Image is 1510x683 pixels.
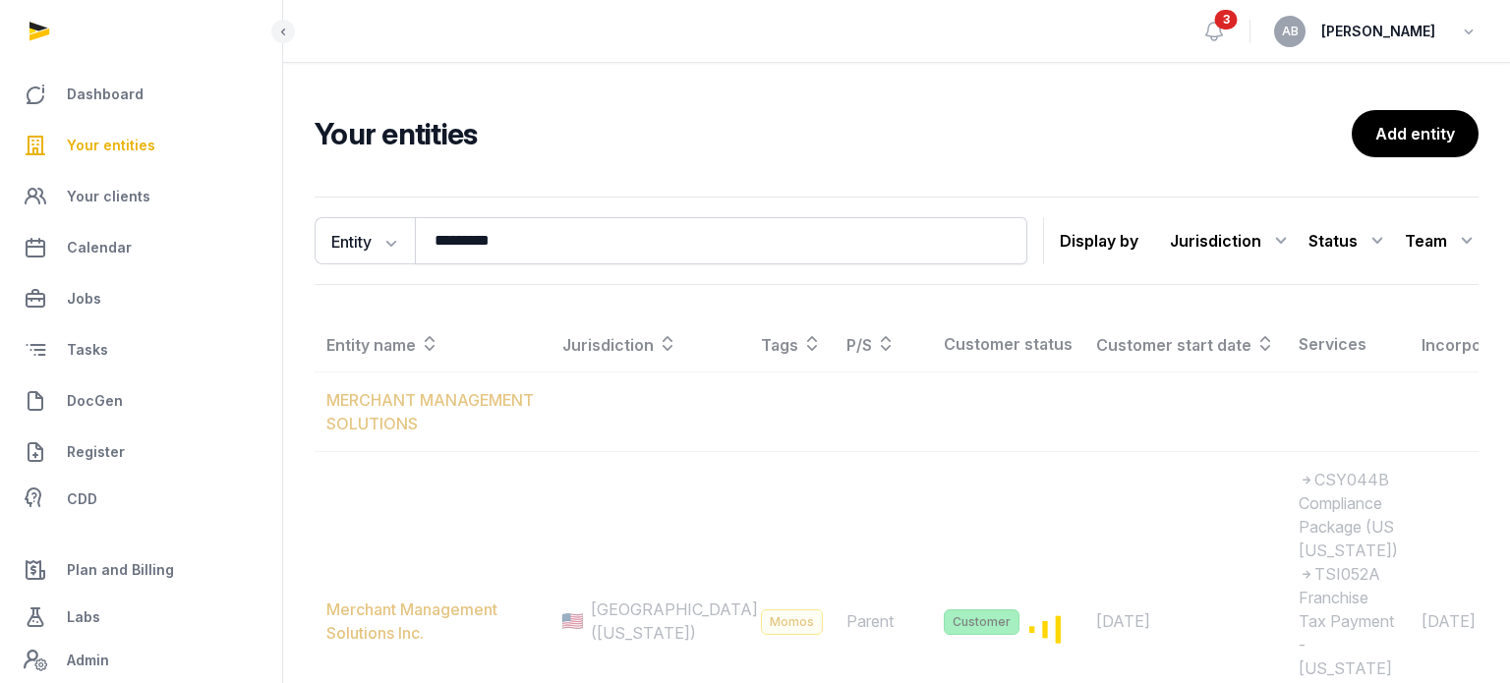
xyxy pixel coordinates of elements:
[67,558,174,582] span: Plan and Billing
[315,116,1352,151] h2: Your entities
[1060,225,1138,256] p: Display by
[67,389,123,413] span: DocGen
[16,480,266,519] a: CDD
[67,440,125,464] span: Register
[67,649,109,672] span: Admin
[16,122,266,169] a: Your entities
[16,546,266,594] a: Plan and Billing
[315,217,415,264] button: Entity
[16,71,266,118] a: Dashboard
[16,641,266,680] a: Admin
[67,338,108,362] span: Tasks
[67,185,150,208] span: Your clients
[16,377,266,425] a: DocGen
[1282,26,1299,37] span: AB
[16,173,266,220] a: Your clients
[1321,20,1435,43] span: [PERSON_NAME]
[16,224,266,271] a: Calendar
[1405,225,1479,256] div: Team
[67,83,144,106] span: Dashboard
[1170,225,1293,256] div: Jurisdiction
[1352,110,1479,157] a: Add entity
[16,275,266,322] a: Jobs
[67,487,97,511] span: CDD
[67,236,132,259] span: Calendar
[1308,225,1389,256] div: Status
[67,134,155,157] span: Your entities
[1215,10,1238,29] span: 3
[16,326,266,373] a: Tasks
[67,287,101,311] span: Jobs
[1274,16,1306,47] button: AB
[16,428,266,476] a: Register
[67,605,100,629] span: Labs
[16,594,266,641] a: Labs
